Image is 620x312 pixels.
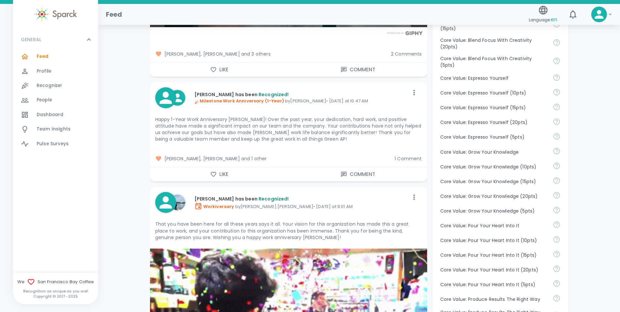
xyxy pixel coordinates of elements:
[440,252,547,258] p: Core Value: Pour Your Heart Into It (15pts)
[553,118,561,126] svg: Share your voice and your ideas
[13,294,98,299] p: Copyright © 2017 - 2025
[440,296,547,303] p: Core Value: Produce Results The Right Way
[440,119,547,126] p: Core Value: Espresso Yourself (20pts)
[289,63,427,77] button: Comment
[259,196,289,202] span: Recognized!
[150,63,289,77] button: Like
[37,112,63,118] span: Dashboard
[13,78,98,93] a: Recognize!
[194,98,284,104] span: Milestone Work Anniversary (1-Year)
[13,137,98,151] a: Pulse Surveys
[106,9,122,20] h1: Feed
[440,237,547,244] p: Core Value: Pour Your Heart Into It (10pts)
[553,88,561,96] svg: Share your voice and your ideas
[155,51,386,57] span: [PERSON_NAME], [PERSON_NAME] and 3 others
[440,164,547,170] p: Core Value: Grow Your Knowledge (10pts)
[155,221,422,240] p: That you have been here for all these years says it all. Your vision for this organization has ma...
[21,36,41,43] p: GENERAL
[440,208,547,214] p: Core Value: Grow Your Knowledge (5pts)
[553,235,561,243] svg: Come to work to make a difference in your own way
[37,97,52,103] span: People
[13,108,98,122] a: Dashboard
[440,37,547,50] p: Core Value: Blend Focus With Creativity (20pts)
[13,288,98,294] p: Recognition as unique as you are!
[553,265,561,273] svg: Come to work to make a difference in your own way
[553,147,561,155] svg: Follow your curiosity and learn together
[37,53,49,60] span: Feed
[37,126,71,132] span: Team Insights
[194,196,409,202] p: [PERSON_NAME] has been
[553,177,561,184] svg: Follow your curiosity and learn together
[13,7,98,22] a: Sparck logo
[13,49,98,64] a: Feed
[289,167,427,181] button: Comment
[553,191,561,199] svg: Follow your curiosity and learn together
[13,30,98,49] div: GENERAL
[194,91,409,98] p: [PERSON_NAME] has been
[13,93,98,107] a: People
[37,68,51,75] span: Profile
[551,16,557,23] span: en
[394,155,422,162] span: 1 Comment
[37,82,62,89] span: Recognize!
[34,7,77,22] img: Sparck logo
[13,122,98,136] a: Team Insights
[553,103,561,111] svg: Share your voice and your ideas
[194,202,409,210] p: by [PERSON_NAME] [PERSON_NAME] • [DATE] at 9:01 AM
[529,15,557,24] span: Language:
[553,294,561,302] svg: Find success working together and doing the right thing
[385,31,425,35] img: Powered by GIPHY
[155,116,422,142] p: Happy 1-Year Work Anniversary [PERSON_NAME]! Over the past year, your dedication, hard work, and ...
[194,98,409,104] p: by [PERSON_NAME] • [DATE] at 10:47 AM
[440,222,547,229] p: Core Value: Pour Your Heart Into It
[440,149,547,155] p: Core Value: Grow Your Knowledge
[440,134,547,140] p: Core Value: Espresso Yourself (5pts)
[440,193,547,199] p: Core Value: Grow Your Knowledge (20pts)
[526,3,560,26] button: Language:en
[391,51,422,57] span: 2 Comments
[37,141,69,147] span: Pulse Surveys
[194,203,234,210] span: Workiversary
[13,278,98,286] span: We San Francisco Bay Coffee
[170,195,185,210] img: Picture of Anna Belle Heredia
[150,167,289,181] button: Like
[440,178,547,185] p: Core Value: Grow Your Knowledge (15pts)
[553,57,561,65] svg: Achieve goals today and innovate for tomorrow
[553,132,561,140] svg: Share your voice and your ideas
[155,155,390,162] span: [PERSON_NAME], [PERSON_NAME] and 1 other
[440,55,547,68] p: Core Value: Blend Focus With Creativity (5pts)
[13,64,98,78] a: Profile
[440,104,547,111] p: Core Value: Espresso Yourself (15pts)
[440,90,547,96] p: Core Value: Espresso Yourself (10pts)
[553,206,561,214] svg: Follow your curiosity and learn together
[553,74,561,81] svg: Share your voice and your ideas
[440,75,547,81] p: Core Value: Espresso Yourself
[553,39,561,46] svg: Achieve goals today and innovate for tomorrow
[440,267,547,273] p: Core Value: Pour Your Heart Into It (20pts)
[13,49,98,154] div: GENERAL
[440,281,547,288] p: Core Value: Pour Your Heart Into It (5pts)
[553,250,561,258] svg: Come to work to make a difference in your own way
[553,221,561,229] svg: Come to work to make a difference in your own way
[553,162,561,170] svg: Follow your curiosity and learn together
[259,91,289,98] span: Recognized!
[553,280,561,287] svg: Come to work to make a difference in your own way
